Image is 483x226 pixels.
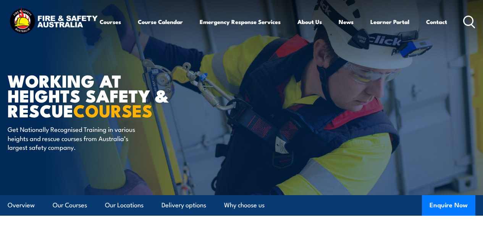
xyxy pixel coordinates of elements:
[224,195,265,215] a: Why choose us
[105,195,144,215] a: Our Locations
[8,125,147,151] p: Get Nationally Recognised Training in various heights and rescue courses from Australia’s largest...
[162,195,206,215] a: Delivery options
[200,13,281,31] a: Emergency Response Services
[297,13,322,31] a: About Us
[8,73,196,117] h1: WORKING AT HEIGHTS SAFETY & RESCUE
[426,13,447,31] a: Contact
[339,13,354,31] a: News
[8,195,35,215] a: Overview
[53,195,87,215] a: Our Courses
[100,13,121,31] a: Courses
[138,13,183,31] a: Course Calendar
[370,13,409,31] a: Learner Portal
[422,195,475,216] button: Enquire Now
[73,97,152,123] strong: COURSES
